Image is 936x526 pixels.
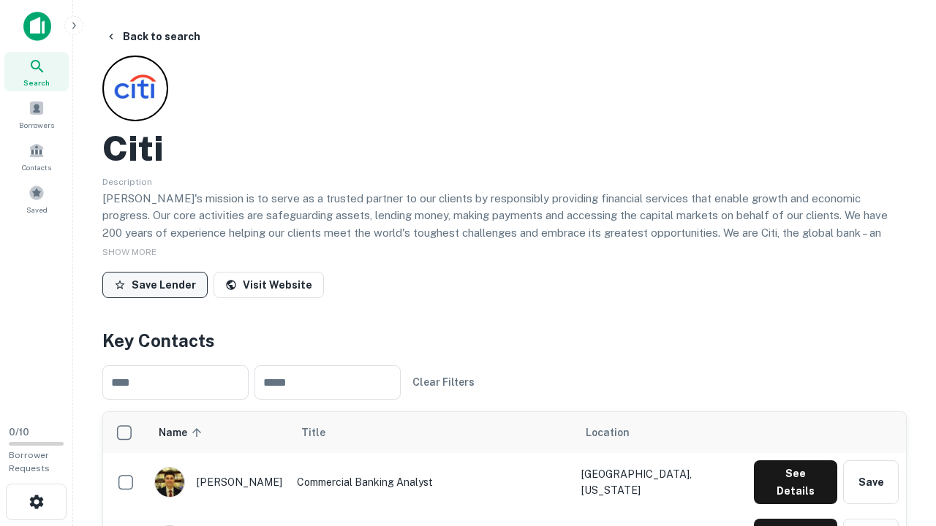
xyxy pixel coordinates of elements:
a: Saved [4,179,69,218]
h4: Key Contacts [102,327,907,354]
button: Save Lender [102,272,208,298]
a: Borrowers [4,94,69,134]
button: Save [843,460,899,504]
span: Search [23,77,50,88]
td: [GEOGRAPHIC_DATA], [US_STATE] [574,453,747,511]
span: Contacts [22,161,51,173]
span: Description [102,177,152,187]
button: See Details [754,460,837,504]
a: Contacts [4,137,69,176]
iframe: Chat Widget [863,409,936,479]
span: Title [301,424,344,441]
th: Title [290,412,574,453]
td: Commercial Banking Analyst [290,453,574,511]
h2: Citi [102,127,164,169]
span: Borrowers [19,119,54,131]
span: SHOW MORE [102,247,156,257]
div: [PERSON_NAME] [154,467,282,498]
th: Location [574,412,747,453]
span: Borrower Requests [9,450,50,473]
p: [PERSON_NAME]'s mission is to serve as a trusted partner to our clients by responsibly providing ... [102,190,907,276]
span: 0 / 10 [9,427,29,438]
img: capitalize-icon.png [23,12,51,41]
button: Back to search [99,23,206,50]
span: Saved [26,204,48,216]
span: Location [586,424,630,441]
span: Name [159,424,206,441]
a: Visit Website [214,272,324,298]
img: 1753279374948 [155,468,184,497]
button: Clear Filters [407,369,480,395]
a: Search [4,52,69,91]
th: Name [147,412,290,453]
